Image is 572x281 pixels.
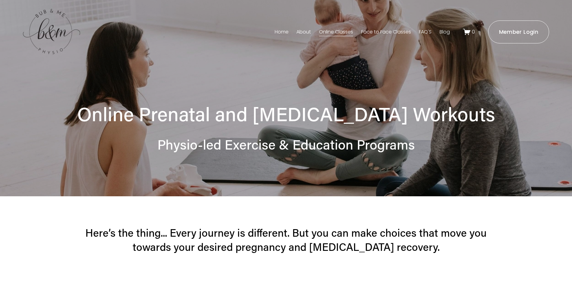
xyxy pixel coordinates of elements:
h2: Physio-led Exercise & Education Programs [75,136,497,153]
a: Face to Face Classes [361,27,411,37]
img: bubandme [23,8,80,55]
ms-portal-inner: Member Login [499,28,538,36]
a: Home [275,27,289,37]
h3: Here’s the thing... Every journey is different. But you can make choices that move you towards yo... [75,226,497,254]
a: 0 items in cart [463,28,475,36]
a: Blog [440,27,450,37]
a: About [296,27,311,37]
a: Member Login [488,21,549,43]
a: Online Classes [319,27,353,37]
h1: Online Prenatal and [MEDICAL_DATA] Workouts [75,102,497,126]
span: 0 [472,28,475,35]
a: FAQ'S [419,27,431,37]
